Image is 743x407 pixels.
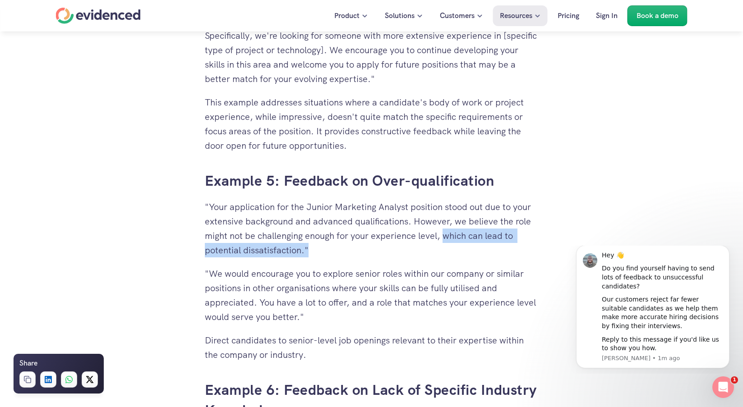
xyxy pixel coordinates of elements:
[205,266,539,324] p: "We would encourage you to explore senior roles within our company or similar positions in other ...
[440,10,475,22] p: Customers
[385,10,415,22] p: Solutions
[205,333,539,362] p: Direct candidates to senior-level job openings relevant to their expertise within the company or ...
[558,10,579,22] p: Pricing
[39,90,160,107] div: Reply to this message if you'd like us to show you how.
[637,10,678,22] p: Book a demo
[20,8,35,22] img: Profile image for Lewis
[39,50,160,85] div: Our customers reject far fewer suitable candidates as we help them make more accurate hiring deci...
[628,5,688,26] a: Book a demo
[334,10,360,22] p: Product
[39,5,160,107] div: Message content
[39,5,160,14] div: Hey 👋
[551,5,586,26] a: Pricing
[19,357,37,369] h6: Share
[39,109,160,117] p: Message from Lewis, sent 1m ago
[39,18,160,45] div: Do you find yourself having to send lots of feedback to unsuccessful candidates?
[500,10,532,22] p: Resources
[563,246,743,374] iframe: Intercom notifications message
[596,10,618,22] p: Sign In
[589,5,624,26] a: Sign In
[731,376,738,384] span: 1
[205,95,539,153] p: This example addresses situations where a candidate's body of work or project experience, while i...
[205,200,539,257] p: "Your application for the Junior Marketing Analyst position stood out due to your extensive backg...
[205,171,539,191] h3: Example 5: Feedback on Over-qualification
[56,8,141,24] a: Home
[712,376,734,398] iframe: Intercom live chat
